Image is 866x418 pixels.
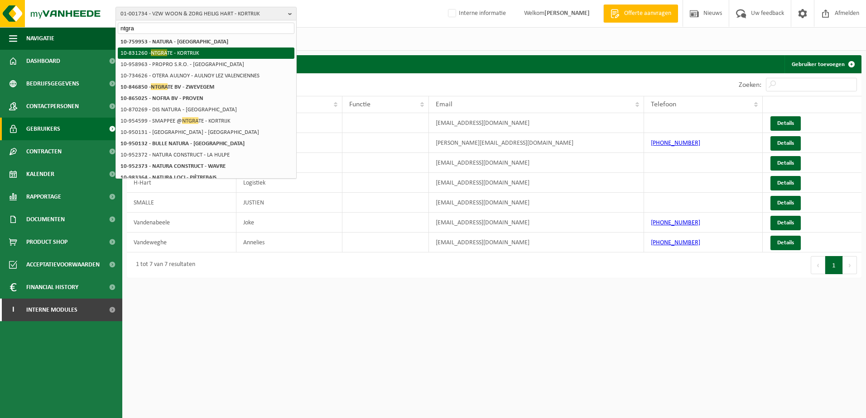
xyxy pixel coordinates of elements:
td: [PERSON_NAME][EMAIL_ADDRESS][DOMAIN_NAME] [429,133,644,153]
span: Dashboard [26,50,60,72]
strong: 10-865025 - NOFRA BV - PROVEN [120,95,203,101]
button: 01-001734 - VZW WOON & ZORG HEILIG HART - KORTRIJK [115,7,297,20]
span: Interne modules [26,299,77,321]
span: NTGRA [151,49,167,56]
span: I [9,299,17,321]
strong: 10-983364 - NATURA LOCI - PIÈTREBAIS [120,175,216,180]
span: Contactpersonen [26,95,79,118]
td: [EMAIL_ADDRESS][DOMAIN_NAME] [429,113,644,133]
td: H-Hart [127,173,236,193]
li: 10-954599 - SMAPPEE @ TE - KORTRIJK [118,115,294,127]
a: Details [770,196,801,210]
a: Details [770,156,801,171]
span: NTGRA [182,117,198,124]
td: JUSTIEN [236,193,342,213]
span: Email [436,101,452,108]
td: [EMAIL_ADDRESS][DOMAIN_NAME] [429,173,644,193]
td: Logistiek [236,173,342,193]
strong: [PERSON_NAME] [544,10,590,17]
span: Offerte aanvragen [622,9,674,18]
span: Kalender [26,163,54,185]
button: Previous [811,256,825,274]
label: Interne informatie [446,7,506,20]
td: Annelies [236,233,342,252]
td: [EMAIL_ADDRESS][DOMAIN_NAME] [429,213,644,233]
a: Details [770,136,801,151]
a: Offerte aanvragen [603,5,678,23]
a: Details [770,236,801,250]
li: 10-831260 - TE - KORTRIJK [118,47,294,59]
button: 1 [825,256,843,274]
span: 01-001734 - VZW WOON & ZORG HEILIG HART - KORTRIJK [120,7,284,21]
a: Gebruiker toevoegen [784,55,861,73]
label: Zoeken: [739,81,761,89]
td: Joke [236,213,342,233]
span: Gebruikers [26,118,60,140]
input: Zoeken naar gekoppelde vestigingen [118,23,294,34]
button: Next [843,256,857,274]
span: Financial History [26,276,78,299]
a: Details [770,216,801,230]
span: Functie [349,101,370,108]
td: [EMAIL_ADDRESS][DOMAIN_NAME] [429,233,644,252]
a: Details [770,116,801,131]
strong: 10-950132 - BULLE NATURA - [GEOGRAPHIC_DATA] [120,141,245,147]
span: Navigatie [26,27,54,50]
td: Vandeweghe [127,233,236,252]
a: [PHONE_NUMBER] [651,219,700,226]
li: 10-870269 - DIS NATURA - [GEOGRAPHIC_DATA] [118,104,294,115]
span: Product Shop [26,231,67,253]
span: Bedrijfsgegevens [26,72,79,95]
span: Contracten [26,140,62,163]
td: SMALLE [127,193,236,213]
div: 1 tot 7 van 7 resultaten [131,257,195,273]
a: [PHONE_NUMBER] [651,239,700,246]
strong: 10-952373 - NATURA CONSTRUCT - WAVRE [120,163,226,169]
td: [EMAIL_ADDRESS][DOMAIN_NAME] [429,193,644,213]
li: 10-952372 - NATURA CONSTRUCT - LA HULPE [118,149,294,161]
li: 10-950131 - [GEOGRAPHIC_DATA] - [GEOGRAPHIC_DATA] [118,127,294,138]
a: [PHONE_NUMBER] [651,140,700,147]
td: [EMAIL_ADDRESS][DOMAIN_NAME] [429,153,644,173]
span: NTGRA [151,83,168,90]
li: 10-958963 - PROPRO S.R.O. - [GEOGRAPHIC_DATA] [118,59,294,70]
strong: 10-759953 - NATURA - [GEOGRAPHIC_DATA] [120,39,228,45]
td: Vandenabeele [127,213,236,233]
span: Documenten [26,208,65,231]
li: 10-734626 - OTERA AULNOY - AULNOY LEZ VALENCIENNES [118,70,294,81]
span: Acceptatievoorwaarden [26,253,100,276]
strong: 10-846850 - TE BV - ZWEVEGEM [120,83,214,90]
span: Rapportage [26,185,61,208]
span: Telefoon [651,101,676,108]
a: Details [770,176,801,190]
